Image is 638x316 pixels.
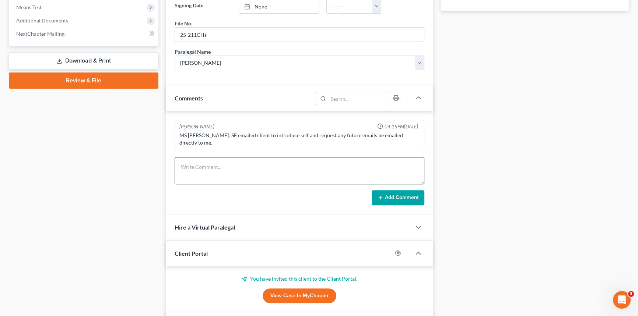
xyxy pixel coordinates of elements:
[16,4,42,10] span: Means Test
[175,224,235,231] span: Hire a Virtual Paralegal
[372,190,424,206] button: Add Comment
[175,28,424,42] input: --
[175,19,192,27] div: File No.
[9,72,158,89] a: Review & File
[9,52,158,70] a: Download & Print
[10,27,158,40] a: NextChapter Mailing
[175,48,211,56] div: Paralegal Name
[16,17,68,24] span: Additional Documents
[175,250,208,257] span: Client Portal
[179,123,214,130] div: [PERSON_NAME]
[179,132,420,146] div: MS [PERSON_NAME]: SE emailed client to introduce self and request any future emails be emailed di...
[628,291,634,297] span: 3
[175,95,203,102] span: Comments
[613,291,631,309] iframe: Intercom live chat
[385,123,418,130] span: 04:15PM[DATE]
[263,288,336,303] a: View Case in MyChapter
[328,92,387,105] input: Search...
[175,275,424,283] p: You have invited this client to the Client Portal.
[16,31,64,37] span: NextChapter Mailing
